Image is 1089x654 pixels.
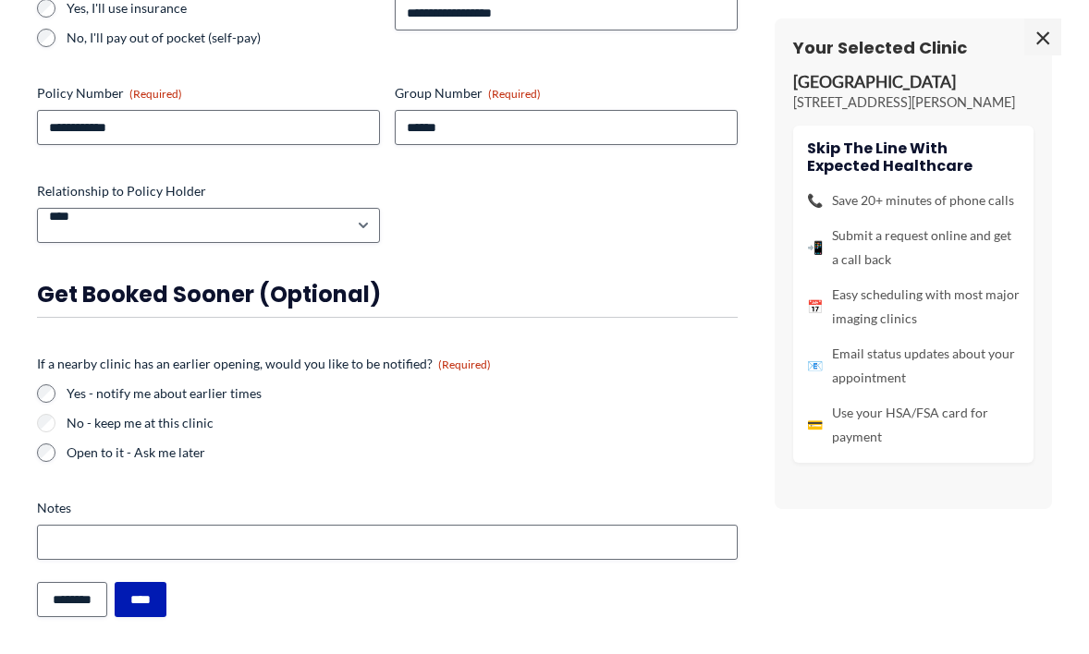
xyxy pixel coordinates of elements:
[793,72,1034,93] p: [GEOGRAPHIC_DATA]
[807,188,1020,212] li: Save 20+ minutes of phone calls
[807,139,1020,175] h4: Skip the line with Expected Healthcare
[807,342,1020,390] li: Email status updates about your appointment
[1024,18,1061,55] span: ×
[793,37,1034,58] h3: Your Selected Clinic
[67,443,738,462] label: Open to it - Ask me later
[37,182,380,200] label: Relationship to Policy Holder
[807,413,823,437] span: 💳
[807,354,823,378] span: 📧
[807,401,1020,449] li: Use your HSA/FSA card for payment
[807,188,823,212] span: 📞
[37,499,738,517] label: Notes
[67,414,738,432] label: No - keep me at this clinic
[395,84,738,103] label: Group Number
[807,224,1020,272] li: Submit a request online and get a call back
[37,84,380,103] label: Policy Number
[67,29,380,47] label: No, I'll pay out of pocket (self-pay)
[807,283,1020,331] li: Easy scheduling with most major imaging clinics
[37,355,491,373] legend: If a nearby clinic has an earlier opening, would you like to be notified?
[129,87,182,101] span: (Required)
[807,236,823,260] span: 📲
[793,93,1034,112] p: [STREET_ADDRESS][PERSON_NAME]
[488,87,541,101] span: (Required)
[438,357,491,371] span: (Required)
[37,280,738,309] h3: Get booked sooner (optional)
[67,384,738,403] label: Yes - notify me about earlier times
[807,295,823,319] span: 📅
